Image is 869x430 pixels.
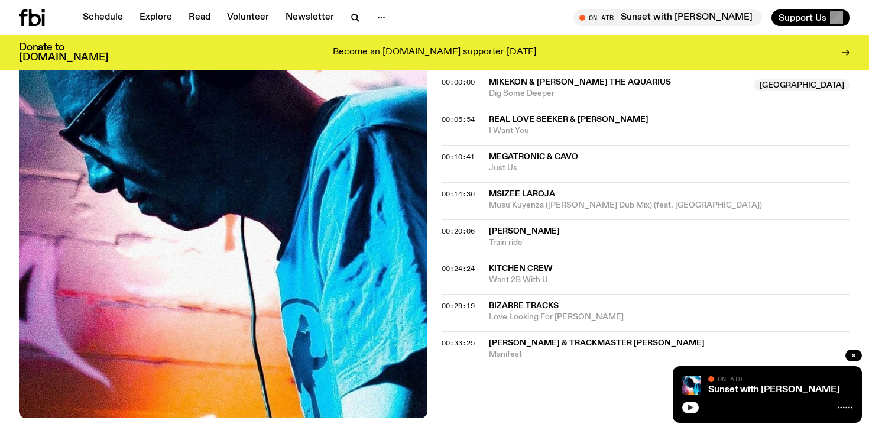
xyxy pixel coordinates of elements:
[489,237,850,248] span: Train ride
[489,163,850,174] span: Just Us
[442,227,475,236] span: 00:20:06
[442,152,475,161] span: 00:10:41
[132,9,179,26] a: Explore
[573,9,762,26] button: On AirSunset with [PERSON_NAME]
[489,339,705,347] span: [PERSON_NAME] & Trackmaster [PERSON_NAME]
[442,301,475,311] span: 00:29:19
[442,338,475,348] span: 00:33:25
[489,302,559,310] span: Bizarre Tracks
[220,9,276,26] a: Volunteer
[718,375,742,383] span: On Air
[333,47,536,58] p: Become an [DOMAIN_NAME] supporter [DATE]
[76,9,130,26] a: Schedule
[442,264,475,273] span: 00:24:24
[442,115,475,124] span: 00:05:54
[489,88,747,99] span: Dig Some Deeper
[489,227,560,235] span: [PERSON_NAME]
[181,9,218,26] a: Read
[489,264,553,273] span: Kitchen Crew
[754,79,850,91] span: [GEOGRAPHIC_DATA]
[489,274,850,286] span: Want 2B With U
[489,312,850,323] span: Love Looking For [PERSON_NAME]
[489,125,850,137] span: I Want You
[489,115,648,124] span: Real Love Seeker & [PERSON_NAME]
[19,43,108,63] h3: Donate to [DOMAIN_NAME]
[489,349,850,360] span: Manifest
[442,77,475,87] span: 00:00:00
[489,153,578,161] span: Megatronic & Cavo
[489,200,850,211] span: Musu'Kuyenza ([PERSON_NAME] Dub Mix) (feat. [GEOGRAPHIC_DATA])
[779,12,826,23] span: Support Us
[682,376,701,395] img: Simon Caldwell stands side on, looking downwards. He has headphones on. Behind him is a brightly ...
[708,385,839,395] a: Sunset with [PERSON_NAME]
[771,9,850,26] button: Support Us
[489,78,671,86] span: Mikekon & [PERSON_NAME] The Aquarius
[278,9,341,26] a: Newsletter
[489,190,555,198] span: Msizee Laroja
[442,189,475,199] span: 00:14:36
